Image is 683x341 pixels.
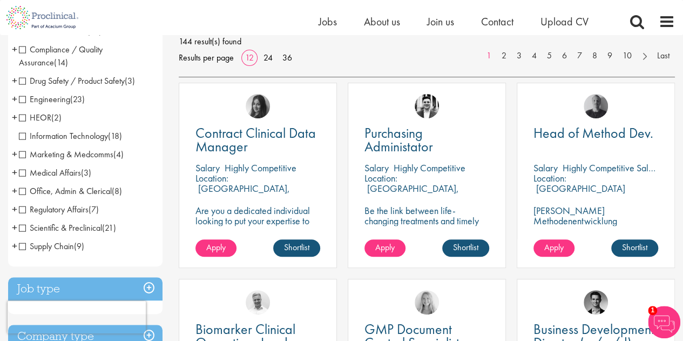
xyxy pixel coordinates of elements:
[526,50,542,62] a: 4
[70,93,85,105] span: (23)
[12,91,17,107] span: +
[19,112,62,123] span: HEOR
[195,205,320,246] p: Are you a dedicated individual looking to put your expertise to work fully flexibly in a remote p...
[260,52,276,63] a: 24
[19,44,103,68] span: Compliance / Quality Assurance
[533,126,658,140] a: Head of Method Dev.
[533,172,566,184] span: Location:
[279,52,296,63] a: 36
[557,50,572,62] a: 6
[19,204,99,215] span: Regulatory Affairs
[364,239,405,257] a: Apply
[394,162,465,174] p: Highly Competitive
[19,185,122,197] span: Office, Admin & Clerical
[12,146,17,162] span: +
[225,162,296,174] p: Highly Competitive
[533,239,574,257] a: Apply
[12,41,17,57] span: +
[481,15,513,29] span: Contact
[12,238,17,254] span: +
[81,167,91,178] span: (3)
[102,222,116,233] span: (21)
[533,124,653,142] span: Head of Method Dev.
[19,130,122,142] span: Information Technology
[611,239,658,257] a: Shortlist
[195,126,320,153] a: Contract Clinical Data Manager
[19,204,89,215] span: Regulatory Affairs
[241,52,258,63] a: 12
[19,130,108,142] span: Information Technology
[246,290,270,315] img: Joshua Bye
[364,15,400,29] a: About us
[112,185,122,197] span: (8)
[19,240,74,252] span: Supply Chain
[652,50,675,62] a: Last
[12,109,17,125] span: +
[19,75,135,86] span: Drug Safety / Product Safety
[648,306,680,338] img: Chatbot
[572,50,587,62] a: 7
[19,93,70,105] span: Engineering
[584,94,608,118] img: Felix Zimmer
[544,242,564,253] span: Apply
[542,50,557,62] a: 5
[19,222,102,233] span: Scientific & Preclinical
[195,182,290,205] p: [GEOGRAPHIC_DATA], [GEOGRAPHIC_DATA]
[195,124,316,156] span: Contract Clinical Data Manager
[540,15,589,29] a: Upload CV
[12,72,17,89] span: +
[602,50,618,62] a: 9
[246,94,270,118] img: Heidi Hennigan
[19,240,84,252] span: Supply Chain
[496,50,512,62] a: 2
[74,240,84,252] span: (9)
[12,201,17,217] span: +
[415,94,439,118] img: Edward Little
[19,93,85,105] span: Engineering
[195,239,236,257] a: Apply
[89,204,99,215] span: (7)
[364,162,389,174] span: Salary
[617,50,637,62] a: 10
[648,306,657,315] span: 1
[533,162,558,174] span: Salary
[51,112,62,123] span: (2)
[8,277,163,300] div: Job type
[125,75,135,86] span: (3)
[179,34,675,50] span: 144 result(s) found
[19,112,51,123] span: HEOR
[319,15,337,29] a: Jobs
[12,183,17,199] span: +
[108,130,122,142] span: (18)
[364,205,489,236] p: Be the link between life-changing treatments and timely supply.
[19,222,116,233] span: Scientific & Preclinical
[12,164,17,180] span: +
[533,182,657,205] p: [GEOGRAPHIC_DATA] (60318), [GEOGRAPHIC_DATA]
[587,50,603,62] a: 8
[19,167,81,178] span: Medical Affairs
[533,205,658,267] p: [PERSON_NAME] Methodenentwicklung (m/w/d)** | Dauerhaft | Biowissenschaften | [GEOGRAPHIC_DATA] (...
[19,167,91,178] span: Medical Affairs
[563,162,661,174] p: Highly Competitive Salary
[273,239,320,257] a: Shortlist
[442,239,489,257] a: Shortlist
[364,126,489,153] a: Purchasing Administator
[364,172,397,184] span: Location:
[179,50,234,66] span: Results per page
[113,149,124,160] span: (4)
[364,182,459,205] p: [GEOGRAPHIC_DATA], [GEOGRAPHIC_DATA]
[12,219,17,236] span: +
[415,290,439,315] img: Shannon Briggs
[511,50,527,62] a: 3
[427,15,454,29] a: Join us
[8,301,146,333] iframe: reCAPTCHA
